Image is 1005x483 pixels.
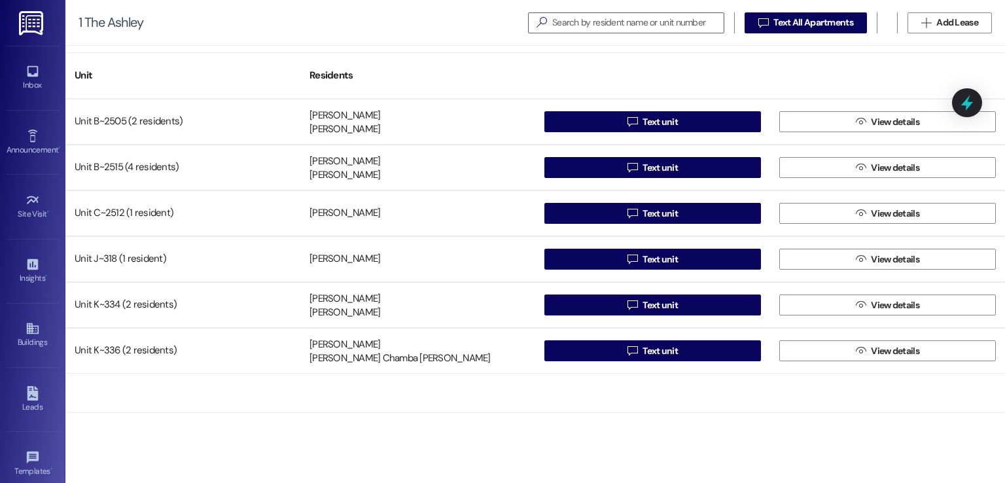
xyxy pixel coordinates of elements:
[309,207,380,221] div: [PERSON_NAME]
[871,161,919,175] span: View details
[7,60,59,96] a: Inbox
[58,143,60,152] span: •
[856,162,866,173] i: 
[531,16,552,29] i: 
[773,16,853,29] span: Text All Apartments
[779,203,996,224] button: View details
[309,123,380,137] div: [PERSON_NAME]
[65,154,300,181] div: Unit B~2515 (4 residents)
[627,208,637,219] i: 
[856,208,866,219] i: 
[779,249,996,270] button: View details
[7,317,59,353] a: Buildings
[779,340,996,361] button: View details
[309,292,380,306] div: [PERSON_NAME]
[7,382,59,418] a: Leads
[7,253,59,289] a: Insights •
[544,249,761,270] button: Text unit
[309,109,380,122] div: [PERSON_NAME]
[50,465,52,474] span: •
[643,253,678,266] span: Text unit
[309,169,380,183] div: [PERSON_NAME]
[65,292,300,318] div: Unit K~334 (2 residents)
[908,12,992,33] button: Add Lease
[7,189,59,224] a: Site Visit •
[627,116,637,127] i: 
[309,338,380,351] div: [PERSON_NAME]
[758,18,768,28] i: 
[309,352,491,366] div: [PERSON_NAME] Chamba [PERSON_NAME]
[45,272,47,281] span: •
[552,14,724,32] input: Search by resident name or unit number
[627,300,637,310] i: 
[300,60,535,92] div: Residents
[544,295,761,315] button: Text unit
[779,157,996,178] button: View details
[779,111,996,132] button: View details
[871,344,919,358] span: View details
[921,18,931,28] i: 
[65,60,300,92] div: Unit
[47,207,49,217] span: •
[627,254,637,264] i: 
[643,344,678,358] span: Text unit
[65,109,300,135] div: Unit B~2505 (2 residents)
[65,338,300,364] div: Unit K~336 (2 residents)
[309,154,380,168] div: [PERSON_NAME]
[19,11,46,35] img: ResiDesk Logo
[7,446,59,482] a: Templates •
[544,157,761,178] button: Text unit
[643,161,678,175] span: Text unit
[79,16,143,29] div: 1 The Ashley
[871,298,919,312] span: View details
[856,254,866,264] i: 
[309,306,380,320] div: [PERSON_NAME]
[936,16,978,29] span: Add Lease
[871,207,919,221] span: View details
[643,298,678,312] span: Text unit
[643,207,678,221] span: Text unit
[627,162,637,173] i: 
[745,12,867,33] button: Text All Apartments
[643,115,678,129] span: Text unit
[871,253,919,266] span: View details
[627,346,637,356] i: 
[544,111,761,132] button: Text unit
[871,115,919,129] span: View details
[65,200,300,226] div: Unit C~2512 (1 resident)
[544,203,761,224] button: Text unit
[779,295,996,315] button: View details
[65,246,300,272] div: Unit J~318 (1 resident)
[856,300,866,310] i: 
[856,116,866,127] i: 
[544,340,761,361] button: Text unit
[309,253,380,266] div: [PERSON_NAME]
[856,346,866,356] i: 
